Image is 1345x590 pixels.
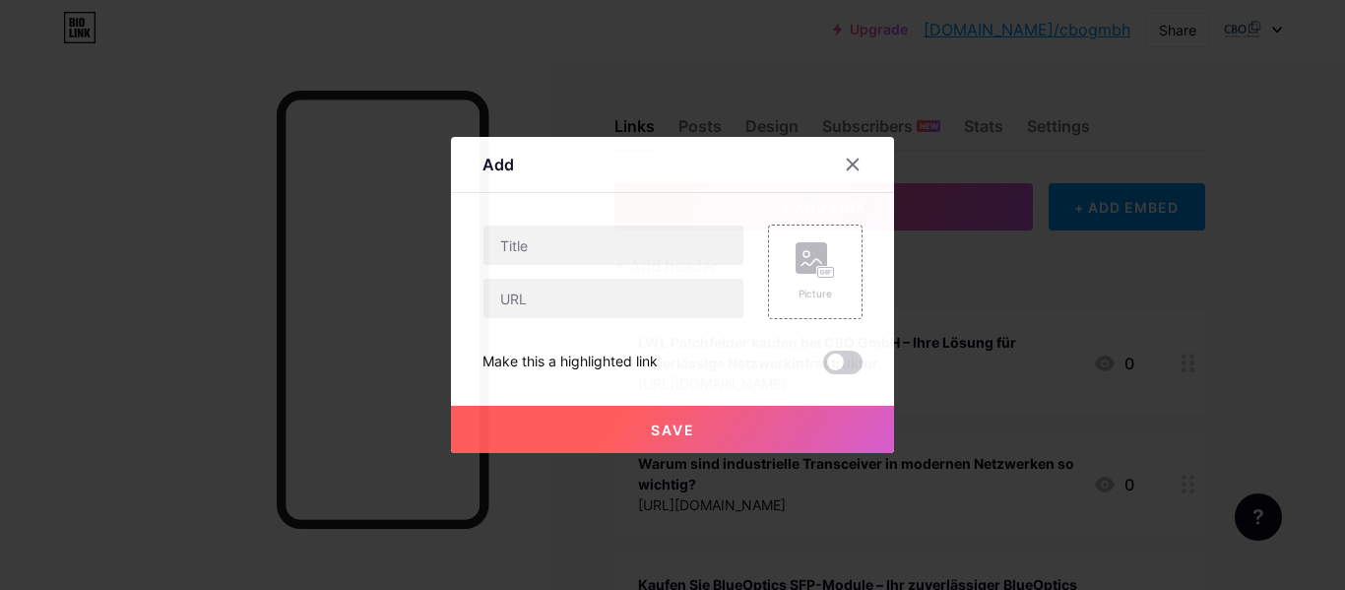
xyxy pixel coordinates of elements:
div: Make this a highlighted link [482,351,658,374]
button: Save [451,406,894,453]
input: Title [483,226,743,265]
span: Save [651,422,695,438]
div: Add [482,153,514,176]
div: Picture [796,287,835,301]
input: URL [483,279,743,318]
